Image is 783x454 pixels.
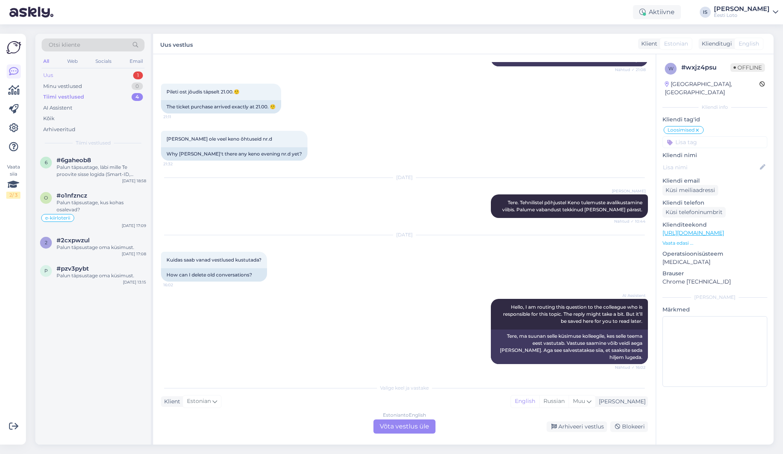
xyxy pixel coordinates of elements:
p: Kliendi email [662,177,767,185]
div: Arhiveeri vestlus [547,421,607,432]
div: Palun täpsustage, läbi mille Te proovite sisse logida (Smart-ID, Mobiil-ID, ID-kaart) [57,164,146,178]
div: Tere, ma suunan selle küsimuse kolleegile, kes selle teema eest vastutab. Vastuse saamine võib ve... [491,330,648,364]
div: # wxjz4psu [681,63,730,72]
span: Nähtud ✓ 10:44 [614,218,646,224]
div: Kliendi info [662,104,767,111]
div: 0 [132,82,143,90]
div: Aktiivne [633,5,681,19]
div: Email [128,56,145,66]
span: Offline [730,63,765,72]
span: 21:11 [163,114,193,120]
div: Küsi telefoninumbrit [662,207,726,218]
div: Socials [94,56,113,66]
p: Brauser [662,269,767,278]
div: Estonian to English [383,412,426,419]
p: Kliendi nimi [662,151,767,159]
span: Kuidas saab vanad vestlused kustutada? [166,257,262,263]
div: 2 / 3 [6,192,20,199]
div: Tiimi vestlused [43,93,84,101]
span: [PERSON_NAME] [612,188,646,194]
span: w [668,66,673,71]
span: Tere. Tehnilistel põhjustel Keno tulemuste avalikustamine viibis. Palume vabandust tekkinud [PERS... [502,200,644,212]
div: IS [700,7,711,18]
div: English [511,395,539,407]
p: Kliendi telefon [662,199,767,207]
div: [DATE] [161,231,648,238]
span: #6gaheob8 [57,157,91,164]
div: [DATE] 13:15 [123,279,146,285]
div: Palun täpsustage oma küsimust. [57,272,146,279]
div: [PERSON_NAME] [714,6,770,12]
span: 16:02 [163,282,193,288]
input: Lisa tag [662,136,767,148]
span: Pileti ost jõudis täpselt 21.00.🤨 [166,89,240,95]
div: Küsi meiliaadressi [662,185,718,196]
span: #pzv3pybt [57,265,89,272]
p: Kliendi tag'id [662,115,767,124]
a: [PERSON_NAME]Eesti Loto [714,6,778,18]
div: [DATE] 17:08 [122,251,146,257]
span: [PERSON_NAME] ole veel keno õhtuseid nr.d [166,136,272,142]
div: All [42,56,51,66]
div: 1 [133,71,143,79]
div: The ticket purchase arrived exactly at 21.00. 🤨 [161,100,281,113]
span: #o1nfzncz [57,192,87,199]
div: Blokeeri [610,421,648,432]
div: Arhiveeritud [43,126,75,134]
span: p [44,268,48,274]
p: Klienditeekond [662,221,767,229]
div: Minu vestlused [43,82,82,90]
div: Web [66,56,79,66]
input: Lisa nimi [663,163,758,172]
div: Eesti Loto [714,12,770,18]
div: Valige keel ja vastake [161,384,648,392]
div: 4 [132,93,143,101]
span: o [44,195,48,201]
span: Otsi kliente [49,41,80,49]
span: Hello, I am routing this question to the colleague who is responsible for this topic. The reply m... [503,304,644,324]
div: [PERSON_NAME] [662,294,767,301]
img: Askly Logo [6,40,21,55]
a: [URL][DOMAIN_NAME] [662,229,724,236]
span: English [739,40,759,48]
span: 6 [45,159,48,165]
div: [PERSON_NAME] [596,397,646,406]
div: Vaata siia [6,163,20,199]
p: Vaata edasi ... [662,240,767,247]
span: Nähtud ✓ 16:02 [615,364,646,370]
div: Palun täpsustage oma küsimust. [57,244,146,251]
span: 2 [45,240,48,245]
div: Kõik [43,115,55,123]
span: Loosimised [668,128,695,132]
div: Russian [539,395,569,407]
span: Nähtud ✓ 21:08 [615,67,646,73]
div: [GEOGRAPHIC_DATA], [GEOGRAPHIC_DATA] [665,80,759,97]
p: Märkmed [662,306,767,314]
div: Uus [43,71,53,79]
span: Tiimi vestlused [76,139,111,146]
label: Uus vestlus [160,38,193,49]
p: [MEDICAL_DATA] [662,258,767,266]
div: Klient [161,397,180,406]
span: e-kiirloterii [45,216,70,220]
div: Why [PERSON_NAME]'t there any keno evening nr.d yet? [161,147,307,161]
div: How can I delete old conversations? [161,268,267,282]
div: Klient [638,40,657,48]
p: Chrome [TECHNICAL_ID] [662,278,767,286]
span: Estonian [187,397,211,406]
div: Klienditugi [699,40,732,48]
span: 21:32 [163,161,193,167]
div: Võta vestlus üle [373,419,435,434]
div: Palun täpsustage, kus kohas osalevad? [57,199,146,213]
p: Operatsioonisüsteem [662,250,767,258]
span: Estonian [664,40,688,48]
div: [DATE] 18:58 [122,178,146,184]
div: AI Assistent [43,104,72,112]
span: AI Assistent [616,293,646,298]
div: [DATE] 17:09 [122,223,146,229]
div: [DATE] [161,174,648,181]
span: Muu [573,397,585,405]
span: #2cxpwzul [57,237,90,244]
